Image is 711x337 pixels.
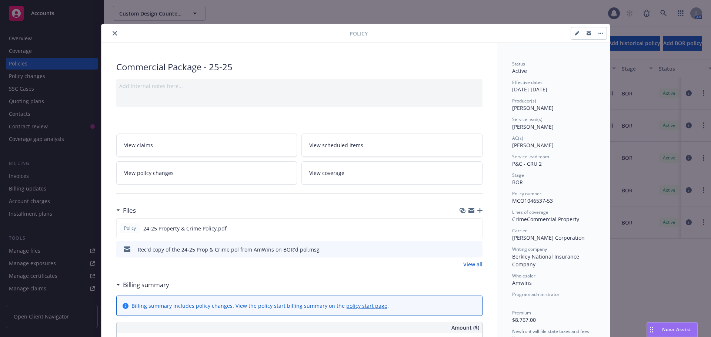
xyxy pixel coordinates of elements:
span: Nova Assist [662,326,691,333]
span: Active [512,67,527,74]
span: View scheduled items [309,141,363,149]
span: Status [512,61,525,67]
span: View policy changes [124,169,174,177]
a: View claims [116,134,297,157]
span: Program administrator [512,291,560,297]
span: Wholesaler [512,273,535,279]
a: View coverage [301,161,483,185]
span: Producer(s) [512,98,536,104]
span: [PERSON_NAME] [512,123,554,130]
div: Billing summary includes policy changes. View the policy start billing summary on the . [131,302,389,310]
span: Lines of coverage [512,209,548,215]
span: Newfront will file state taxes and fees [512,328,589,334]
div: Add internal notes here... [119,82,480,90]
span: Service lead team [512,154,549,160]
button: preview file [473,225,479,232]
span: MCO1046537-53 [512,197,553,204]
span: Amount ($) [451,324,479,331]
span: Policy number [512,191,541,197]
div: Drag to move [647,323,656,337]
span: View coverage [309,169,344,177]
span: Writing company [512,246,547,252]
span: Service lead(s) [512,116,543,122]
span: View claims [124,141,153,149]
span: AC(s) [512,135,523,141]
span: [PERSON_NAME] [512,104,554,111]
span: P&C - CRU 2 [512,160,542,167]
span: $8,767.00 [512,316,536,323]
a: View scheduled items [301,134,483,157]
h3: Billing summary [123,280,169,290]
span: Berkley National Insurance Company [512,253,581,268]
button: download file [461,246,467,253]
span: [PERSON_NAME] [512,142,554,149]
span: Carrier [512,228,527,234]
span: Crime [512,216,527,223]
span: Stage [512,172,524,178]
div: Rec'd copy of the 24-25 Prop & Crime pol from AmWins on BOR'd pol.msg [138,246,320,253]
a: View policy changes [116,161,297,185]
h3: Files [123,206,136,215]
span: Policy [123,225,137,232]
a: policy start page [346,302,387,309]
button: download file [461,225,467,232]
span: Premium [512,310,531,316]
span: Commercial Property [527,216,579,223]
div: [DATE] - [DATE] [512,79,595,93]
div: Files [116,206,136,215]
span: Amwins [512,279,532,286]
span: [PERSON_NAME] Corporation [512,234,585,241]
a: View all [463,260,483,268]
span: 24-25 Property & Crime Policy.pdf [143,225,227,232]
span: - [512,298,514,305]
button: close [110,29,119,38]
button: Nova Assist [647,322,698,337]
span: Policy [350,30,368,37]
span: BOR [512,179,523,186]
div: Billing summary [116,280,169,290]
button: preview file [473,246,480,253]
span: Effective dates [512,79,543,85]
div: Commercial Package - 25-25 [116,61,483,73]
